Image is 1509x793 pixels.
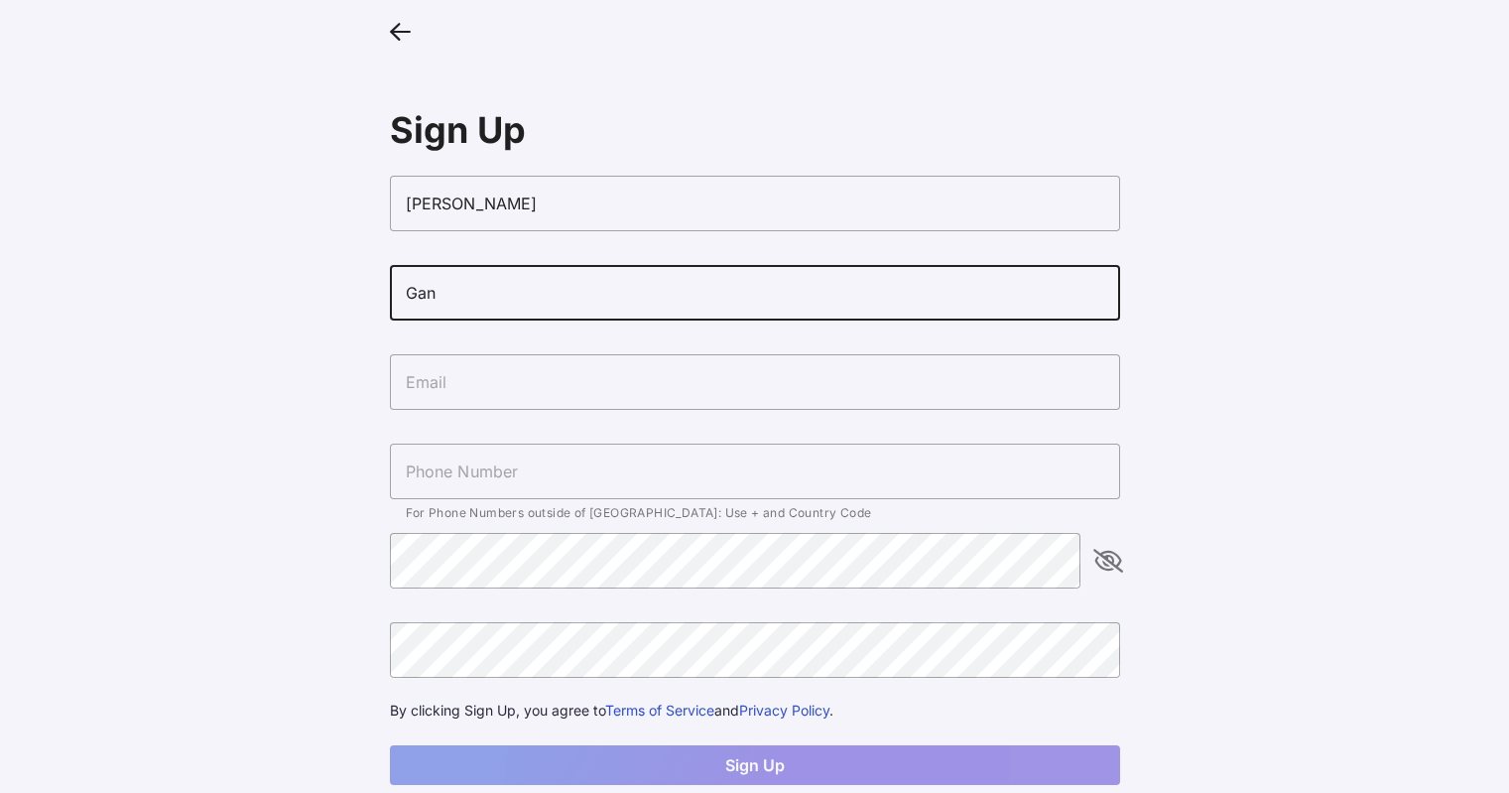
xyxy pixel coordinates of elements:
[390,354,1120,410] input: Email
[390,108,1120,152] div: Sign Up
[739,702,829,719] a: Privacy Policy
[390,265,1120,321] input: Last Name
[605,702,714,719] a: Terms of Service
[406,505,872,520] span: For Phone Numbers outside of [GEOGRAPHIC_DATA]: Use + and Country Code
[1096,549,1120,573] i: appended action
[390,745,1120,785] button: Sign Up
[390,700,1120,722] div: By clicking Sign Up, you agree to and .
[390,444,1120,499] input: Phone Number
[390,176,1120,231] input: First Name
